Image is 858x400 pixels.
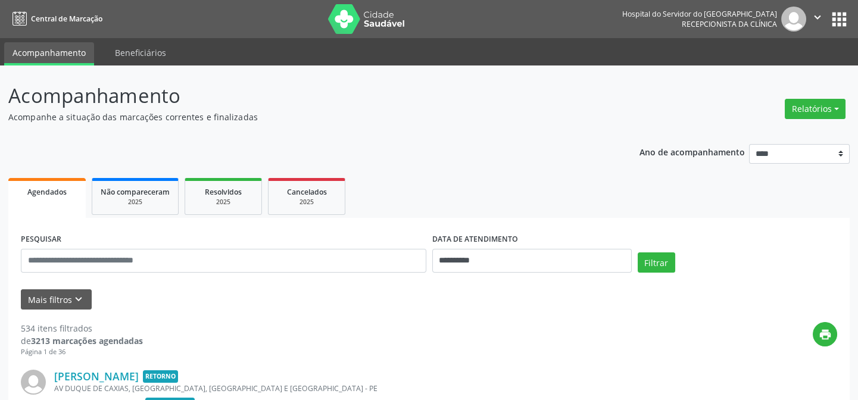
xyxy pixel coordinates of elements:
[806,7,829,32] button: 
[8,81,597,111] p: Acompanhamento
[287,187,327,197] span: Cancelados
[277,198,336,207] div: 2025
[781,7,806,32] img: img
[432,230,518,249] label: DATA DE ATENDIMENTO
[101,198,170,207] div: 2025
[205,187,242,197] span: Resolvidos
[819,328,832,341] i: print
[27,187,67,197] span: Agendados
[639,144,745,159] p: Ano de acompanhamento
[101,187,170,197] span: Não compareceram
[31,14,102,24] span: Central de Marcação
[54,370,139,383] a: [PERSON_NAME]
[785,99,845,119] button: Relatórios
[682,19,777,29] span: Recepcionista da clínica
[21,230,61,249] label: PESQUISAR
[21,370,46,395] img: img
[4,42,94,65] a: Acompanhamento
[8,9,102,29] a: Central de Marcação
[21,289,92,310] button: Mais filtroskeyboard_arrow_down
[143,370,178,383] span: Retorno
[622,9,777,19] div: Hospital do Servidor do [GEOGRAPHIC_DATA]
[21,347,143,357] div: Página 1 de 36
[21,335,143,347] div: de
[54,383,659,393] div: AV DUQUE DE CAXIAS, [GEOGRAPHIC_DATA], [GEOGRAPHIC_DATA] E [GEOGRAPHIC_DATA] - PE
[21,322,143,335] div: 534 itens filtrados
[31,335,143,346] strong: 3213 marcações agendadas
[638,252,675,273] button: Filtrar
[72,293,85,306] i: keyboard_arrow_down
[8,111,597,123] p: Acompanhe a situação das marcações correntes e finalizadas
[194,198,253,207] div: 2025
[811,11,824,24] i: 
[813,322,837,346] button: print
[107,42,174,63] a: Beneficiários
[829,9,850,30] button: apps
